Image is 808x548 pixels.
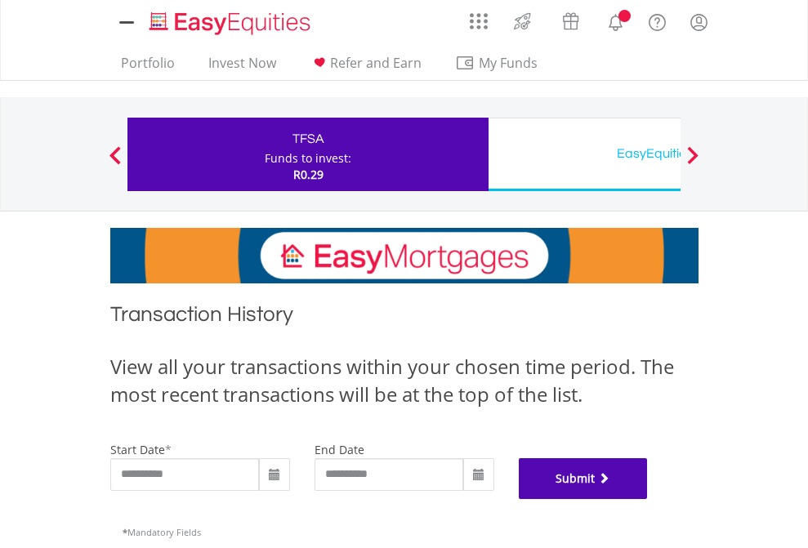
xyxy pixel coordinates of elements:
[202,55,283,80] a: Invest Now
[315,442,364,457] label: end date
[137,127,479,150] div: TFSA
[595,4,636,37] a: Notifications
[678,4,720,40] a: My Profile
[123,526,201,538] span: Mandatory Fields
[265,150,351,167] div: Funds to invest:
[293,167,324,182] span: R0.29
[330,54,422,72] span: Refer and Earn
[110,353,699,409] div: View all your transactions within your chosen time period. The most recent transactions will be a...
[519,458,648,499] button: Submit
[146,10,317,37] img: EasyEquities_Logo.png
[459,4,498,30] a: AppsGrid
[143,4,317,37] a: Home page
[509,8,536,34] img: thrive-v2.svg
[110,442,165,457] label: start date
[676,154,709,171] button: Next
[110,228,699,283] img: EasyMortage Promotion Banner
[455,52,562,74] span: My Funds
[110,300,699,336] h1: Transaction History
[470,12,488,30] img: grid-menu-icon.svg
[99,154,132,171] button: Previous
[636,4,678,37] a: FAQ's and Support
[114,55,181,80] a: Portfolio
[547,4,595,34] a: Vouchers
[557,8,584,34] img: vouchers-v2.svg
[303,55,428,80] a: Refer and Earn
